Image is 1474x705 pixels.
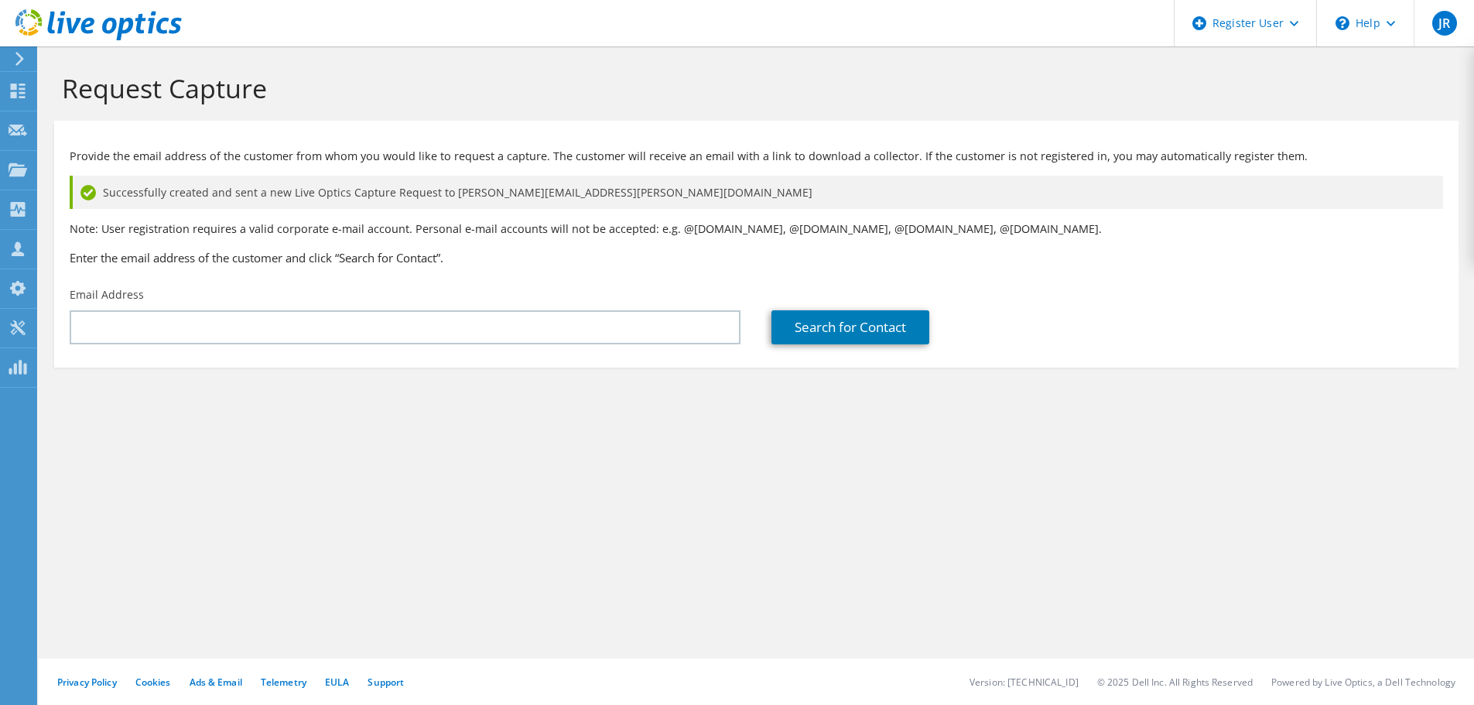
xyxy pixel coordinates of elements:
a: EULA [325,676,349,689]
a: Search for Contact [771,310,929,344]
a: Ads & Email [190,676,242,689]
p: Note: User registration requires a valid corporate e-mail account. Personal e-mail accounts will ... [70,221,1443,238]
li: Version: [TECHNICAL_ID] [970,676,1079,689]
a: Support [368,676,404,689]
li: © 2025 Dell Inc. All Rights Reserved [1097,676,1253,689]
p: Provide the email address of the customer from whom you would like to request a capture. The cust... [70,148,1443,165]
h1: Request Capture [62,72,1443,104]
svg: \n [1335,16,1349,30]
a: Telemetry [261,676,306,689]
label: Email Address [70,287,144,303]
h3: Enter the email address of the customer and click “Search for Contact”. [70,249,1443,266]
li: Powered by Live Optics, a Dell Technology [1271,676,1455,689]
a: Privacy Policy [57,676,117,689]
span: Successfully created and sent a new Live Optics Capture Request to [PERSON_NAME][EMAIL_ADDRESS][P... [103,184,812,201]
a: Cookies [135,676,171,689]
span: JR [1432,11,1457,36]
